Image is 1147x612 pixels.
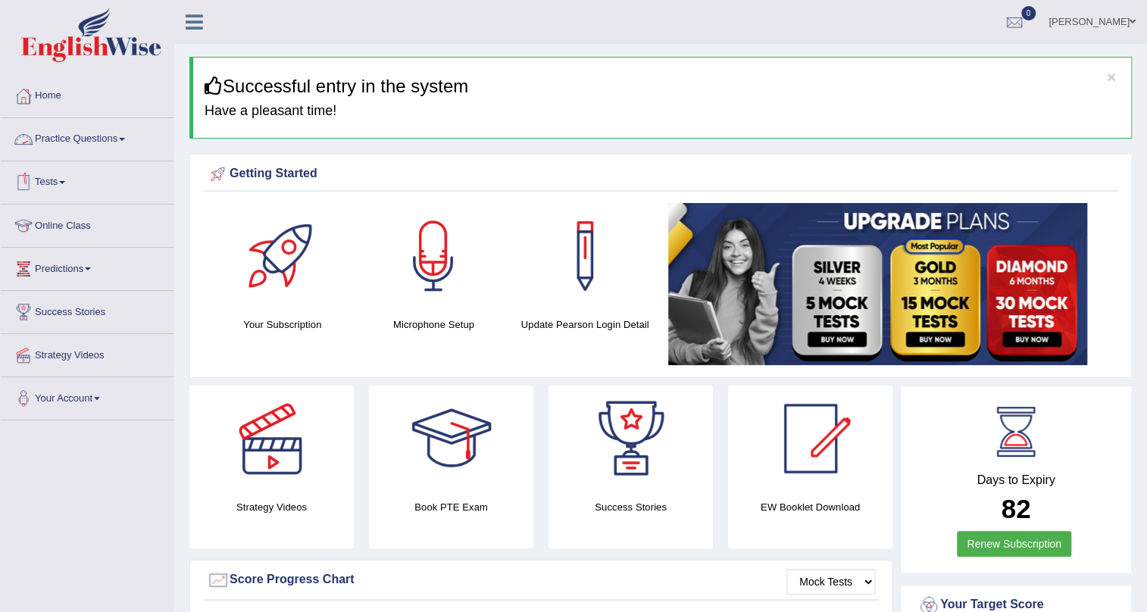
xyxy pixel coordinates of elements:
b: 82 [1002,494,1031,523]
a: Your Account [1,377,173,415]
h4: EW Booklet Download [728,499,892,515]
a: Renew Subscription [957,531,1071,557]
img: small5.jpg [668,203,1087,365]
a: Strategy Videos [1,334,173,372]
button: × [1107,69,1116,85]
div: Score Progress Chart [207,569,875,592]
h4: Microphone Setup [366,317,502,333]
h4: Strategy Videos [189,499,354,515]
h4: Days to Expiry [917,473,1114,487]
h4: Success Stories [548,499,713,515]
h4: Book PTE Exam [369,499,533,515]
a: Online Class [1,205,173,242]
div: Getting Started [207,163,1114,186]
h4: Your Subscription [214,317,351,333]
h4: Have a pleasant time! [205,104,1120,119]
a: Predictions [1,248,173,286]
a: Home [1,75,173,113]
a: Tests [1,161,173,199]
a: Practice Questions [1,118,173,156]
h4: Update Pearson Login Detail [517,317,653,333]
h3: Successful entry in the system [205,76,1120,96]
span: 0 [1021,6,1036,20]
a: Success Stories [1,291,173,329]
